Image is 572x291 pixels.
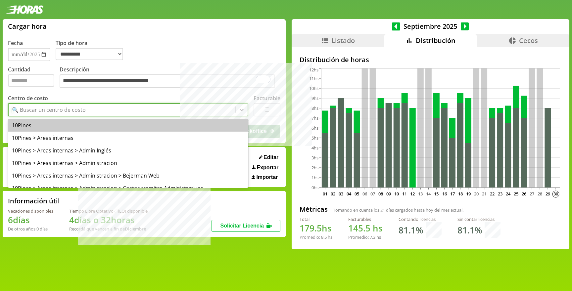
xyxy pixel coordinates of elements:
[8,66,60,90] label: Cantidad
[8,169,248,182] div: 10Pines > Areas internas > Administracion > Bejerman Web
[522,191,526,197] text: 26
[394,191,399,197] text: 10
[458,191,462,197] text: 18
[466,191,471,197] text: 19
[482,191,487,197] text: 21
[506,191,511,197] text: 24
[378,191,383,197] text: 08
[331,191,335,197] text: 02
[498,191,502,197] text: 23
[69,208,148,214] div: Tiempo Libre Optativo (TiLO) disponible
[12,106,86,113] div: 🔍 Buscar un centro de costo
[56,48,123,60] select: Tipo de hora
[370,234,375,240] span: 7.3
[60,74,275,88] textarea: To enrich screen reader interactions, please activate Accessibility in Grammarly extension settings
[8,182,248,194] div: 10Pines > Areas internas > Administracion > Costos tramites Administrativos
[410,191,415,197] text: 12
[257,165,279,171] span: Exportar
[60,66,280,90] label: Descripción
[370,191,375,197] text: 07
[309,67,318,73] tspan: 12hs
[418,191,423,197] text: 13
[362,191,367,197] text: 06
[380,207,385,213] span: 21
[400,22,461,31] span: Septiembre 2025
[323,191,327,197] text: 01
[257,154,281,161] button: Editar
[339,191,343,197] text: 03
[8,119,248,132] div: 10Pines
[8,214,53,226] h1: 6 días
[311,185,318,190] tspan: 0hs
[212,220,280,232] button: Solicitar Licencia
[300,216,332,222] div: Total
[8,157,248,169] div: 10Pines > Areas internas > Administracion
[402,191,407,197] text: 11
[399,216,442,222] div: Contando licencias
[348,222,383,234] h1: hs
[311,155,318,161] tspan: 3hs
[220,223,264,229] span: Solicitar Licencia
[309,85,318,91] tspan: 10hs
[5,5,44,14] img: logotipo
[538,191,542,197] text: 28
[56,39,128,61] label: Tipo de hora
[309,75,318,81] tspan: 11hs
[300,234,332,240] div: Promedio: hs
[331,36,355,45] span: Listado
[8,132,248,144] div: 10Pines > Areas internas
[8,95,48,102] label: Centro de costo
[333,207,463,213] span: Tomando en cuenta los días cargados hasta hoy del mes actual.
[321,234,327,240] span: 8.5
[399,224,423,236] h1: 81.1 %
[457,216,501,222] div: Sin contar licencias
[311,135,318,141] tspan: 5hs
[450,191,454,197] text: 17
[8,144,248,157] div: 10Pines > Areas internas > Admin Inglés
[8,196,60,205] h2: Información útil
[426,191,431,197] text: 14
[519,36,538,45] span: Cecos
[434,191,439,197] text: 15
[311,165,318,171] tspan: 2hs
[8,208,53,214] div: Vacaciones disponibles
[8,74,54,87] input: Cantidad
[348,234,383,240] div: Promedio: hs
[300,222,332,234] h1: hs
[442,191,447,197] text: 16
[457,224,482,236] h1: 81.1 %
[386,191,391,197] text: 09
[300,55,561,64] h2: Distribución de horas
[69,226,148,232] div: Recordá que vencen a fin de
[546,191,550,197] text: 29
[256,174,278,180] span: Importar
[355,191,359,197] text: 05
[8,22,47,31] h1: Cargar hora
[300,222,322,234] span: 179.5
[348,216,383,222] div: Facturables
[254,95,280,102] label: Facturable
[553,191,558,197] text: 30
[311,95,318,101] tspan: 9hs
[8,226,53,232] div: De otros años: 0 días
[416,36,455,45] span: Distribución
[490,191,495,197] text: 22
[474,191,479,197] text: 20
[347,191,352,197] text: 04
[125,226,146,232] b: Diciembre
[311,175,318,181] tspan: 1hs
[514,191,518,197] text: 25
[8,39,23,47] label: Fecha
[250,164,280,171] button: Exportar
[348,222,370,234] span: 145.5
[530,191,534,197] text: 27
[69,214,148,226] h1: 4 días o 32 horas
[300,205,328,214] h2: Métricas
[263,154,278,160] span: Editar
[311,115,318,121] tspan: 7hs
[311,125,318,131] tspan: 6hs
[311,145,318,151] tspan: 4hs
[311,105,318,111] tspan: 8hs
